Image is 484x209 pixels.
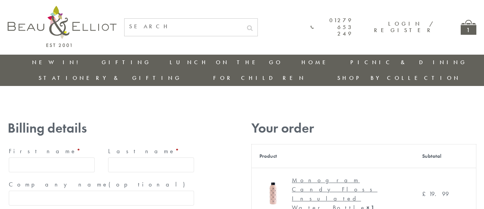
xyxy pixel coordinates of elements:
[9,145,95,157] label: First name
[422,190,449,198] bdi: 19.99
[170,58,283,66] a: Lunch On The Go
[39,74,182,82] a: Stationery & Gifting
[251,120,476,136] h3: Your order
[252,144,415,168] th: Product
[9,178,194,191] label: Company name
[374,20,434,34] a: Login / Register
[8,6,117,47] img: logo
[125,19,242,34] input: SEARCH
[213,74,306,82] a: For Children
[108,180,189,188] span: (optional)
[108,145,194,157] label: Last name
[259,178,288,207] img: Monogram Candy Floss Drinks Bottle
[8,120,195,136] h3: Billing details
[337,74,461,82] a: Shop by collection
[301,58,332,66] a: Home
[311,17,353,37] a: 01279 653 249
[102,58,151,66] a: Gifting
[422,190,429,198] span: £
[461,20,476,35] a: 1
[32,58,83,66] a: New in!
[414,144,476,168] th: Subtotal
[350,58,467,66] a: Picnic & Dining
